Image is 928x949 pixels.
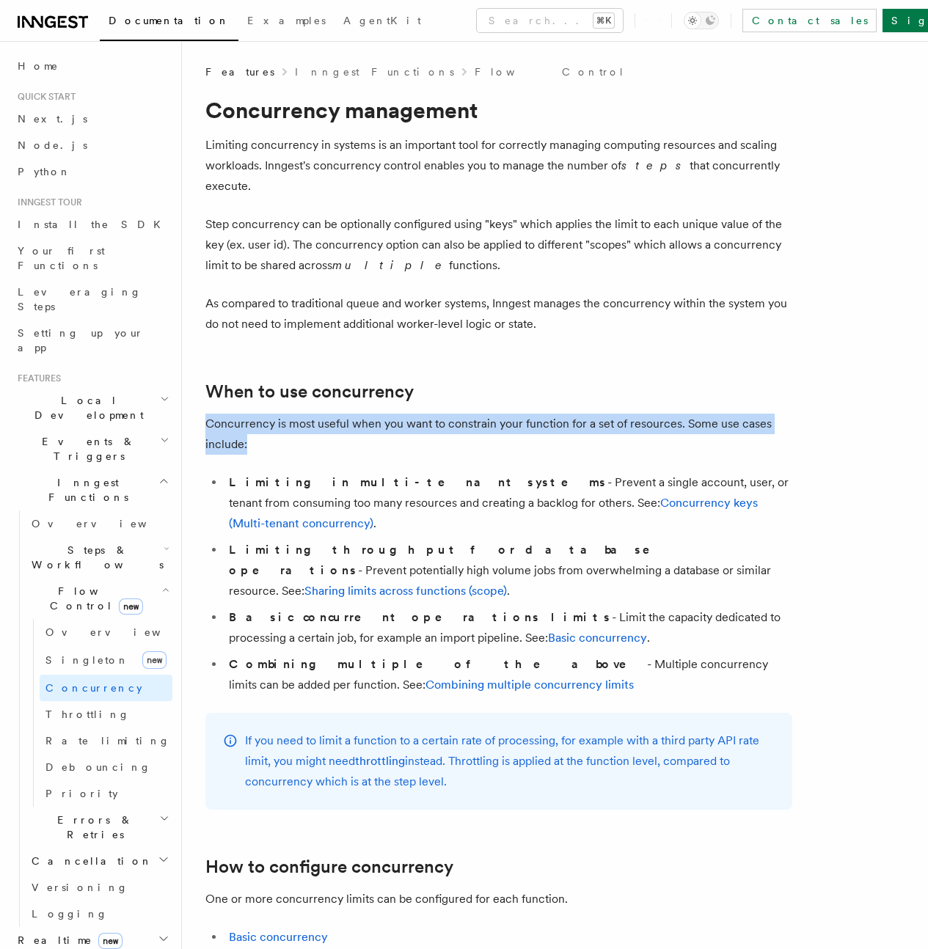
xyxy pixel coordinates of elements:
[40,701,172,728] a: Throttling
[12,238,172,279] a: Your first Functions
[205,381,414,402] a: When to use concurrency
[205,857,453,877] a: How to configure concurrency
[18,113,87,125] span: Next.js
[205,889,792,909] p: One or more concurrency limits can be configured for each function.
[12,211,172,238] a: Install the SDK
[45,626,197,638] span: Overview
[229,610,612,624] strong: Basic concurrent operations limits
[18,327,144,353] span: Setting up your app
[40,645,172,675] a: Singletonnew
[229,930,328,944] a: Basic concurrency
[26,813,159,842] span: Errors & Retries
[205,293,792,334] p: As compared to traditional queue and worker systems, Inngest manages the concurrency within the s...
[229,543,671,577] strong: Limiting throughput for database operations
[26,854,153,868] span: Cancellation
[229,475,607,489] strong: Limiting in multi-tenant systems
[45,682,142,694] span: Concurrency
[45,788,118,799] span: Priority
[12,53,172,79] a: Home
[245,730,775,792] p: If you need to limit a function to a certain rate of processing, for example with a third party A...
[18,219,169,230] span: Install the SDK
[205,135,792,197] p: Limiting concurrency in systems is an important tool for correctly managing computing resources a...
[477,9,623,32] button: Search...⌘K
[26,807,172,848] button: Errors & Retries
[45,761,151,773] span: Debouncing
[12,469,172,510] button: Inngest Functions
[45,708,130,720] span: Throttling
[26,619,172,807] div: Flow Controlnew
[684,12,719,29] button: Toggle dark mode
[475,65,625,79] a: Flow Control
[12,428,172,469] button: Events & Triggers
[247,15,326,26] span: Examples
[26,578,172,619] button: Flow Controlnew
[45,735,170,747] span: Rate limiting
[295,65,454,79] a: Inngest Functions
[109,15,230,26] span: Documentation
[32,882,128,893] span: Versioning
[229,657,647,671] strong: Combining multiple of the above
[224,607,792,648] li: - Limit the capacity dedicated to processing a certain job, for example an import pipeline. See: .
[343,15,421,26] span: AgentKit
[742,9,877,32] a: Contact sales
[26,874,172,901] a: Versioning
[12,158,172,185] a: Python
[12,197,82,208] span: Inngest tour
[32,518,183,530] span: Overview
[18,59,59,73] span: Home
[205,414,792,455] p: Concurrency is most useful when you want to constrain your function for a set of resources. Some ...
[12,387,172,428] button: Local Development
[224,472,792,534] li: - Prevent a single account, user, or tenant from consuming too many resources and creating a back...
[18,166,71,177] span: Python
[18,139,87,151] span: Node.js
[355,754,405,768] a: throttling
[119,598,143,615] span: new
[12,132,172,158] a: Node.js
[142,651,167,669] span: new
[205,65,274,79] span: Features
[332,258,449,272] em: multiple
[12,393,160,422] span: Local Development
[26,901,172,927] a: Logging
[40,754,172,780] a: Debouncing
[205,97,792,123] h1: Concurrency management
[621,158,690,172] em: steps
[40,675,172,701] a: Concurrency
[335,4,430,40] a: AgentKit
[26,848,172,874] button: Cancellation
[224,654,792,695] li: - Multiple concurrency limits can be added per function. See:
[12,933,123,948] span: Realtime
[425,678,634,692] a: Combining multiple concurrency limits
[304,584,507,598] a: Sharing limits across functions (scope)
[40,619,172,645] a: Overview
[205,214,792,276] p: Step concurrency can be optionally configured using "keys" which applies the limit to each unique...
[26,584,161,613] span: Flow Control
[12,434,160,463] span: Events & Triggers
[12,320,172,361] a: Setting up your app
[45,654,129,666] span: Singleton
[18,286,142,312] span: Leveraging Steps
[12,279,172,320] a: Leveraging Steps
[12,106,172,132] a: Next.js
[26,510,172,537] a: Overview
[548,631,647,645] a: Basic concurrency
[100,4,238,41] a: Documentation
[238,4,335,40] a: Examples
[12,373,61,384] span: Features
[26,537,172,578] button: Steps & Workflows
[224,540,792,601] li: - Prevent potentially high volume jobs from overwhelming a database or similar resource. See: .
[12,91,76,103] span: Quick start
[26,543,164,572] span: Steps & Workflows
[593,13,614,28] kbd: ⌘K
[18,245,105,271] span: Your first Functions
[40,728,172,754] a: Rate limiting
[12,510,172,927] div: Inngest Functions
[40,780,172,807] a: Priority
[12,475,158,505] span: Inngest Functions
[98,933,123,949] span: new
[32,908,108,920] span: Logging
